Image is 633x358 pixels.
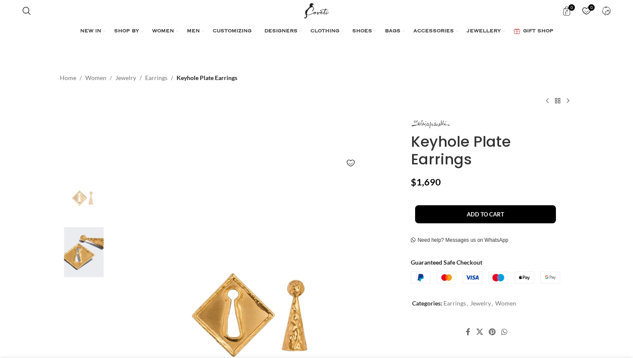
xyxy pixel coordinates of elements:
h1: Keyhole Plate Earrings [411,133,573,168]
a: BAGS [385,23,405,40]
span: JEWELLERY [467,28,501,35]
a: GIFT SHOP [514,23,553,40]
a: 0 [577,2,595,19]
img: Keyhole Plate Earrings [58,173,110,223]
a: Need help? Messages us on WhatsApp [411,237,509,244]
span: MEN [187,28,200,35]
span: SHOES [352,28,372,35]
a: Previous product [542,96,552,106]
a: Earrings [145,73,168,83]
span: , [467,299,468,308]
a: MEN [187,23,204,40]
span: ACCESSORIES [413,28,454,35]
span: 0 [568,4,575,11]
span: 0 [588,4,595,11]
a: CUSTOMIZING [213,23,256,40]
span: Categories: [412,299,442,307]
a: WhatsApp social link [499,325,510,338]
a: Site logo [302,6,331,14]
span: Keyhole Plate Earrings [177,73,237,83]
a: Earrings [444,299,466,307]
span: DESIGNERS [264,28,298,35]
span: SHOP BY [114,28,139,35]
a: WOMEN [152,23,178,40]
a: 0 [558,2,575,19]
img: GiftBag [514,28,520,34]
a: ACCESSORIES [413,23,458,40]
strong: Guaranteed Safe Checkout [411,259,482,266]
span: BAGS [385,28,400,35]
img: schiaparelli jewelry [58,227,110,278]
span: GIFT SHOP [523,28,553,35]
a: Facebook social link [463,325,473,338]
span: CLOTHING [310,28,339,35]
span: , [492,299,493,308]
span: NEW IN [80,28,101,35]
div: My Wishlist [577,2,595,19]
a: Next product [563,96,573,106]
a: SHOP BY [114,23,143,40]
img: Schiaparelli [411,120,450,128]
a: Pinterest social link [486,325,498,338]
a: NEW IN [80,23,105,40]
bdi: 1,690 [411,176,441,188]
a: SHOES [352,23,376,40]
img: guaranteed-safe-checkout-bordered.j [411,272,560,284]
a: Search [18,2,35,19]
a: Jewelry [115,73,136,83]
div: Main navigation [18,23,615,40]
a: X social link [473,325,486,338]
a: CLOTHING [310,23,344,40]
span: WOMEN [152,28,174,35]
button: Add to cart [415,205,556,223]
a: Women [495,299,516,307]
a: JEWELLERY [467,23,505,40]
span: $ [411,176,416,188]
a: Home [60,73,76,83]
span: CUSTOMIZING [213,28,251,35]
a: DESIGNERS [264,23,302,40]
a: Women [85,73,106,83]
a: Jewelry [470,299,491,307]
nav: Breadcrumb [60,73,237,83]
